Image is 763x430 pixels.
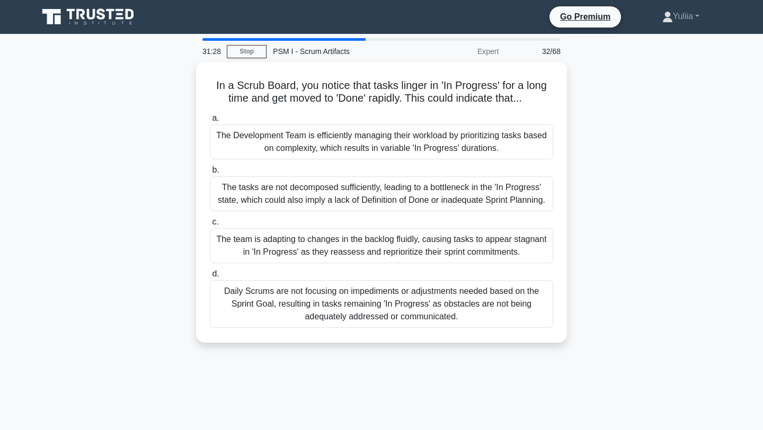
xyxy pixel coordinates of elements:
a: Yuliia [637,6,725,27]
div: The tasks are not decomposed sufficiently, leading to a bottleneck in the 'In Progress' state, wh... [210,176,553,211]
a: Stop [227,45,267,58]
div: The Development Team is efficiently managing their workload by prioritizing tasks based on comple... [210,124,553,159]
span: b. [212,165,219,174]
div: Daily Scrums are not focusing on impediments or adjustments needed based on the Sprint Goal, resu... [210,280,553,328]
a: Go Premium [554,10,617,23]
div: 31:28 [196,41,227,62]
div: 32/68 [505,41,567,62]
span: c. [212,217,218,226]
h5: In a Scrub Board, you notice that tasks linger in 'In Progress' for a long time and get moved to ... [209,79,554,105]
div: The team is adapting to changes in the backlog fluidly, causing tasks to appear stagnant in 'In P... [210,228,553,263]
div: PSM I - Scrum Artifacts [267,41,412,62]
span: d. [212,269,219,278]
span: a. [212,113,219,122]
div: Expert [412,41,505,62]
